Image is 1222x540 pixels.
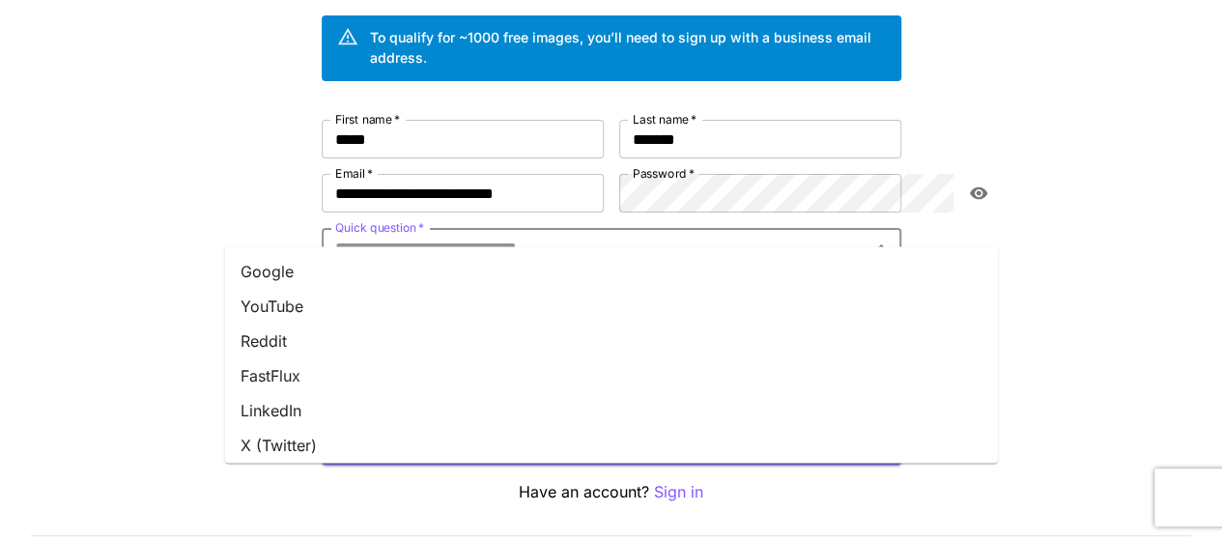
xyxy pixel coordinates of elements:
div: To qualify for ~1000 free images, you’ll need to sign up with a business email address. [370,27,886,68]
button: Close [867,234,895,261]
label: Last name [633,111,696,128]
li: X (Twitter) [225,428,998,463]
p: Have an account? [322,480,901,504]
label: Email [335,165,373,182]
label: Quick question [335,219,424,236]
button: toggle password visibility [961,176,996,211]
label: Password [633,165,695,182]
li: LinkedIn [225,393,998,428]
li: Reddit [225,324,998,358]
button: Sign in [654,480,703,504]
li: Google [225,254,998,289]
li: YouTube [225,289,998,324]
label: First name [335,111,400,128]
li: FastFlux [225,358,998,393]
